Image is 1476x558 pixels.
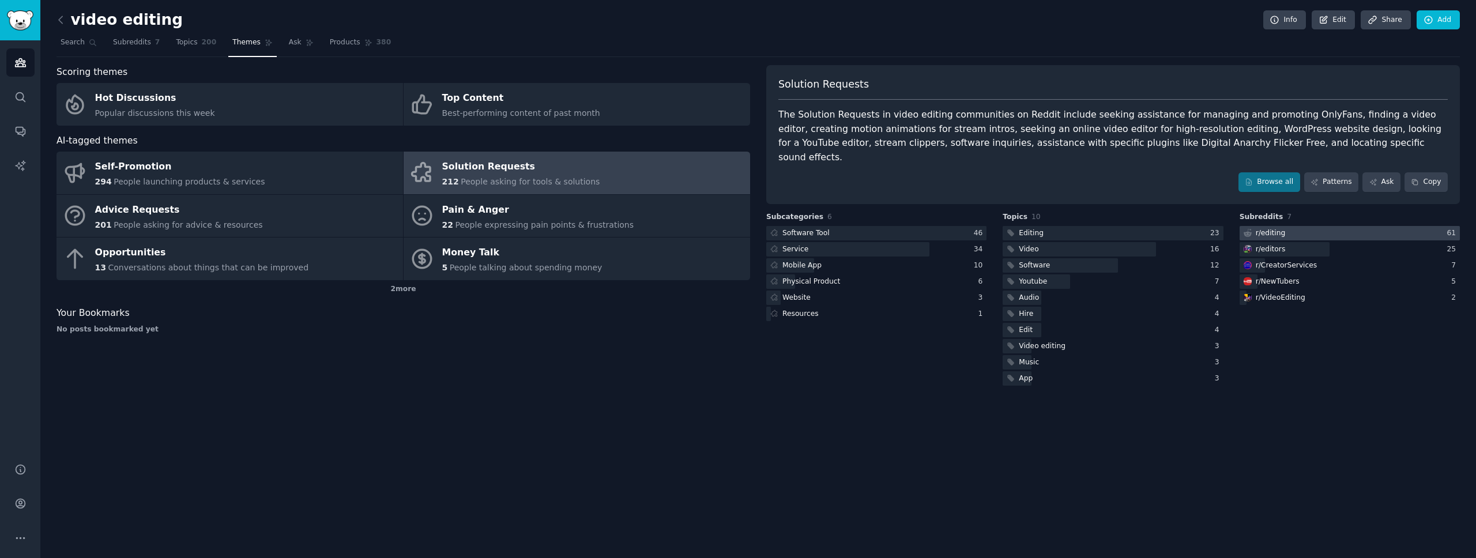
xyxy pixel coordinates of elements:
[1003,339,1223,353] a: Video editing3
[1019,244,1038,255] div: Video
[404,195,750,237] a: Pain & Anger22People expressing pain points & frustrations
[1240,274,1460,289] a: NewTubersr/NewTubers5
[1287,213,1291,221] span: 7
[1263,10,1306,30] a: Info
[782,309,819,319] div: Resources
[95,201,263,219] div: Advice Requests
[1451,261,1460,271] div: 7
[95,158,265,176] div: Self-Promotion
[330,37,360,48] span: Products
[450,263,603,272] span: People talking about spending money
[1405,172,1448,192] button: Copy
[95,244,309,262] div: Opportunities
[1215,341,1223,352] div: 3
[1215,374,1223,384] div: 3
[1019,374,1033,384] div: App
[57,306,130,321] span: Your Bookmarks
[782,228,830,239] div: Software Tool
[766,274,986,289] a: Physical Product6
[442,220,453,229] span: 22
[974,228,987,239] div: 46
[57,195,403,237] a: Advice Requests201People asking for advice & resources
[228,33,277,57] a: Themes
[461,177,600,186] span: People asking for tools & solutions
[782,293,811,303] div: Website
[1304,172,1358,192] a: Patterns
[1003,323,1223,337] a: Edit4
[1215,293,1223,303] div: 4
[114,220,262,229] span: People asking for advice & resources
[95,89,215,108] div: Hot Discussions
[1256,244,1286,255] div: r/ editors
[1003,291,1223,305] a: Audio4
[1447,244,1460,255] div: 25
[1240,258,1460,273] a: CreatorServicesr/CreatorServices7
[1256,277,1300,287] div: r/ NewTubers
[1256,293,1305,303] div: r/ VideoEditing
[1003,355,1223,370] a: Music3
[57,65,127,80] span: Scoring themes
[1256,261,1317,271] div: r/ CreatorServices
[1215,277,1223,287] div: 7
[1244,245,1252,253] img: editors
[766,212,823,223] span: Subcategories
[1215,325,1223,335] div: 4
[57,83,403,126] a: Hot DiscussionsPopular discussions this week
[442,89,600,108] div: Top Content
[57,152,403,194] a: Self-Promotion294People launching products & services
[442,263,448,272] span: 5
[404,152,750,194] a: Solution Requests212People asking for tools & solutions
[442,158,600,176] div: Solution Requests
[1003,258,1223,273] a: Software12
[1240,226,1460,240] a: r/editing61
[57,325,750,335] div: No posts bookmarked yet
[1019,341,1065,352] div: Video editing
[1240,212,1283,223] span: Subreddits
[95,220,112,229] span: 201
[442,177,459,186] span: 212
[1215,309,1223,319] div: 4
[1240,291,1460,305] a: VideoEditingr/VideoEditing2
[1003,274,1223,289] a: Youtube7
[404,237,750,280] a: Money Talk5People talking about spending money
[1210,228,1223,239] div: 23
[766,307,986,321] a: Resources1
[1210,261,1223,271] div: 12
[1215,357,1223,368] div: 3
[1238,172,1300,192] a: Browse all
[978,293,987,303] div: 3
[155,37,160,48] span: 7
[782,244,808,255] div: Service
[978,309,987,319] div: 1
[1019,357,1039,368] div: Music
[1003,242,1223,257] a: Video16
[95,108,215,118] span: Popular discussions this week
[1031,213,1041,221] span: 10
[766,242,986,257] a: Service34
[974,244,987,255] div: 34
[1447,228,1460,239] div: 61
[1210,244,1223,255] div: 16
[1256,228,1286,239] div: r/ editing
[57,280,750,299] div: 2 more
[289,37,302,48] span: Ask
[176,37,197,48] span: Topics
[1244,261,1252,269] img: CreatorServices
[1019,293,1039,303] div: Audio
[326,33,395,57] a: Products380
[1361,10,1410,30] a: Share
[442,108,600,118] span: Best-performing content of past month
[1003,212,1027,223] span: Topics
[782,261,822,271] div: Mobile App
[95,263,106,272] span: 13
[1019,309,1033,319] div: Hire
[7,10,33,31] img: GummySearch logo
[57,33,101,57] a: Search
[1312,10,1355,30] a: Edit
[232,37,261,48] span: Themes
[1019,325,1033,335] div: Edit
[202,37,217,48] span: 200
[1362,172,1400,192] a: Ask
[766,291,986,305] a: Website3
[778,77,869,92] span: Solution Requests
